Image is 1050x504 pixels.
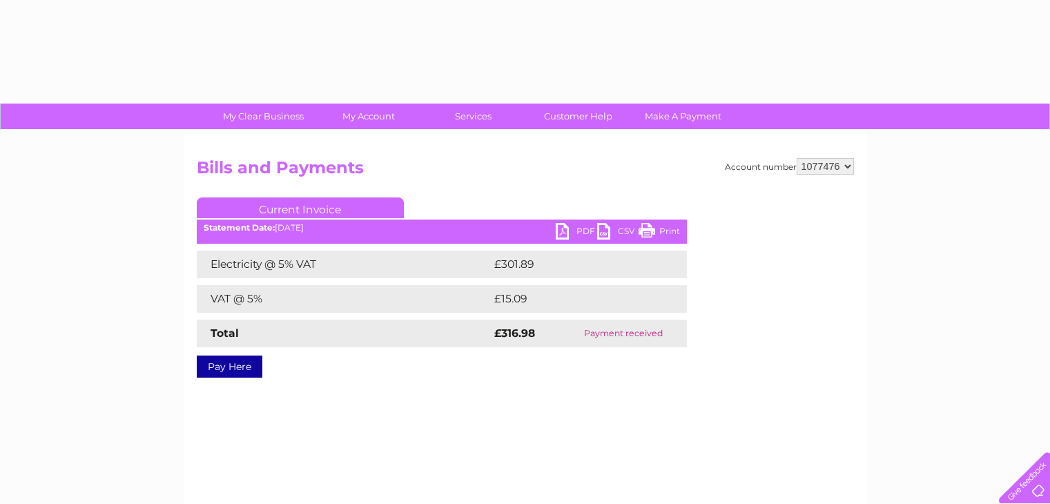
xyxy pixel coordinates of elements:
td: £301.89 [491,251,662,278]
b: Statement Date: [204,222,275,233]
a: My Account [311,104,425,129]
a: My Clear Business [206,104,320,129]
td: Electricity @ 5% VAT [197,251,491,278]
strong: £316.98 [494,327,535,340]
a: Make A Payment [626,104,740,129]
a: Pay Here [197,356,262,378]
h2: Bills and Payments [197,158,854,184]
div: Account number [725,158,854,175]
a: Current Invoice [197,197,404,218]
a: Print [639,223,680,243]
td: VAT @ 5% [197,285,491,313]
strong: Total [211,327,239,340]
a: CSV [597,223,639,243]
div: [DATE] [197,223,687,233]
a: Customer Help [521,104,635,129]
td: Payment received [561,320,686,347]
a: PDF [556,223,597,243]
a: Services [416,104,530,129]
td: £15.09 [491,285,658,313]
